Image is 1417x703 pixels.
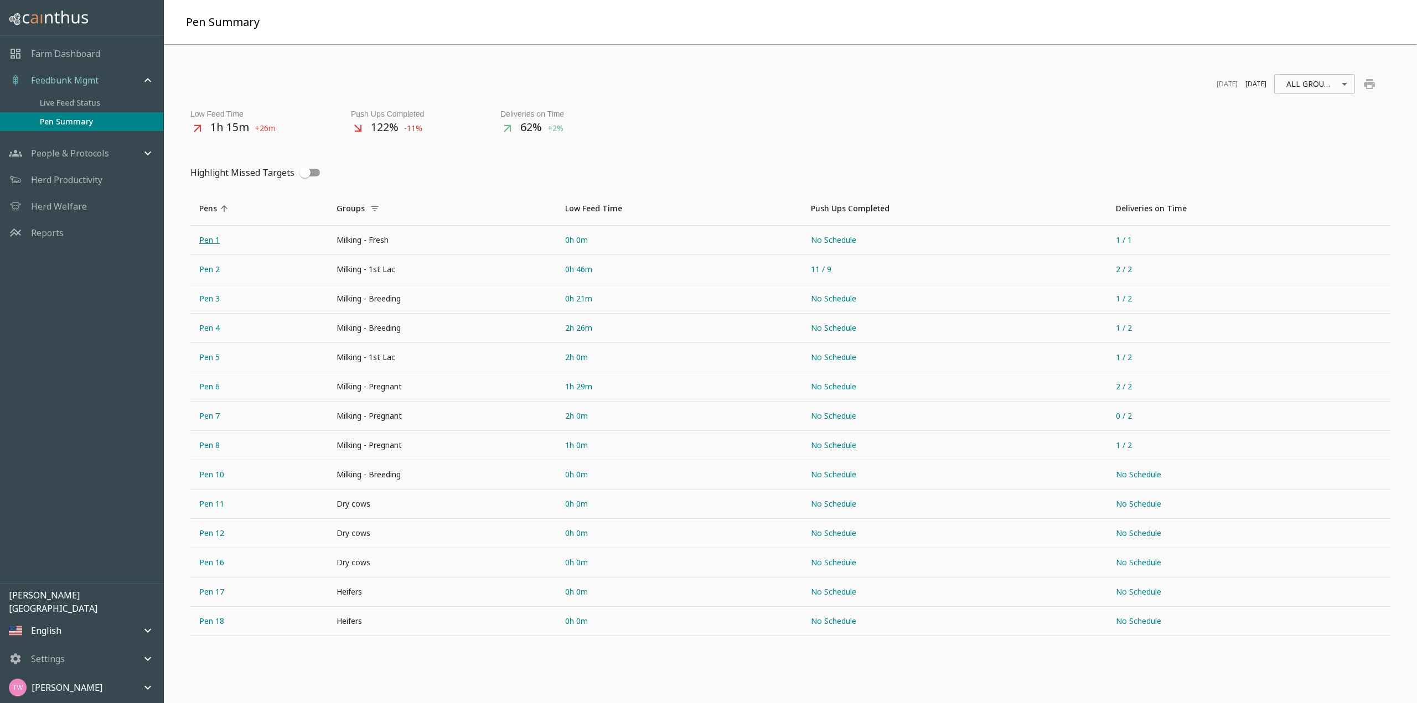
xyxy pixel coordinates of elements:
[190,607,328,636] a: Pen 18
[1107,343,1390,372] a: 1 / 2
[328,460,556,489] td: Milking - Breeding
[337,201,385,216] span: Groups
[190,577,328,606] a: Pen 17
[1107,431,1390,460] a: 1 / 2
[31,226,64,239] a: Reports
[190,372,328,401] a: Pen 6
[802,577,1107,606] a: No Schedule
[190,255,328,284] a: Pen 2
[351,120,467,136] h5: 122%
[802,548,1107,577] a: No Schedule
[40,116,154,128] span: Pen Summary
[9,589,163,615] p: [PERSON_NAME] [GEOGRAPHIC_DATA]
[328,577,556,606] td: Heifers
[190,284,328,313] a: Pen 3
[351,108,467,120] div: Push Ups Completed
[1279,69,1351,98] div: All Groups
[556,343,802,372] a: 2h 0m
[328,489,556,518] td: Dry cows
[1107,402,1390,430] a: 0 / 2
[328,313,556,342] td: Milking - Breeding
[556,255,802,284] a: 0h 46m
[500,120,617,136] h5: 62%
[199,202,231,215] span: Pens
[556,490,802,518] a: 0h 0m
[556,226,802,254] a: 0h 0m
[556,402,802,430] a: 2h 0m
[556,460,802,489] a: 0h 0m
[802,255,1107,284] a: 11 / 9
[190,490,328,518] a: Pen 11
[1245,79,1266,90] span: [DATE]
[556,607,802,636] a: 0h 0m
[802,431,1107,460] a: No Schedule
[802,226,1107,254] a: No Schedule
[328,548,556,577] td: Dry cows
[1107,519,1390,548] a: No Schedule
[1107,372,1390,401] a: 2 / 2
[190,431,328,460] a: Pen 8
[328,430,556,460] td: Milking - Pregnant
[328,401,556,430] td: Milking - Pregnant
[1107,284,1390,313] a: 1 / 2
[1107,577,1390,606] a: No Schedule
[31,147,109,160] p: People & Protocols
[190,402,328,430] a: Pen 7
[556,314,802,342] a: 2h 26m
[802,343,1107,372] a: No Schedule
[1107,490,1390,518] a: No Schedule
[1107,314,1390,342] a: 1 / 2
[500,108,617,120] div: Deliveries on Time
[328,254,556,284] td: Milking - 1st Lac
[1356,71,1383,97] button: print chart
[190,548,328,577] a: Pen 16
[802,607,1107,636] a: No Schedule
[328,284,556,313] td: Milking - Breeding
[190,120,318,136] h5: 1h 15m
[190,108,318,120] div: Low Feed Time
[32,681,102,694] p: [PERSON_NAME]
[802,490,1107,518] a: No Schedule
[811,202,904,215] span: Push Ups Completed
[186,15,260,30] h5: Pen Summary
[1116,202,1201,215] span: Deliveries on Time
[190,343,328,372] a: Pen 5
[328,606,556,636] td: Heifers
[31,74,99,87] p: Feedbunk Mgmt
[547,123,563,134] span: +2%
[328,372,556,401] td: Milking - Pregnant
[31,173,102,186] a: Herd Productivity
[802,519,1107,548] a: No Schedule
[328,225,556,254] td: Milking - Fresh
[556,577,802,606] a: 0h 0m
[556,548,802,577] a: 0h 0m
[556,519,802,548] a: 0h 0m
[31,200,87,213] a: Herd Welfare
[190,460,328,489] a: Pen 10
[565,202,637,215] span: Low Feed Time
[40,97,154,109] span: Live Feed Status
[328,518,556,548] td: Dry cows
[190,166,294,179] span: Highlight Missed Targets
[1107,226,1390,254] a: 1 / 1
[31,624,61,637] p: English
[31,47,100,60] a: Farm Dashboard
[190,519,328,548] a: Pen 12
[1107,255,1390,284] a: 2 / 2
[31,652,65,665] p: Settings
[802,284,1107,313] a: No Schedule
[802,460,1107,489] a: No Schedule
[802,372,1107,401] a: No Schedule
[255,123,276,134] span: +26m
[9,679,27,696] img: b25a15c80cdc96ec993b749a7dd92629
[1107,460,1390,489] a: No Schedule
[190,226,328,254] a: Pen 1
[404,123,422,134] span: -11%
[190,314,328,342] a: Pen 4
[328,342,556,372] td: Milking - 1st Lac
[556,372,802,401] a: 1h 29m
